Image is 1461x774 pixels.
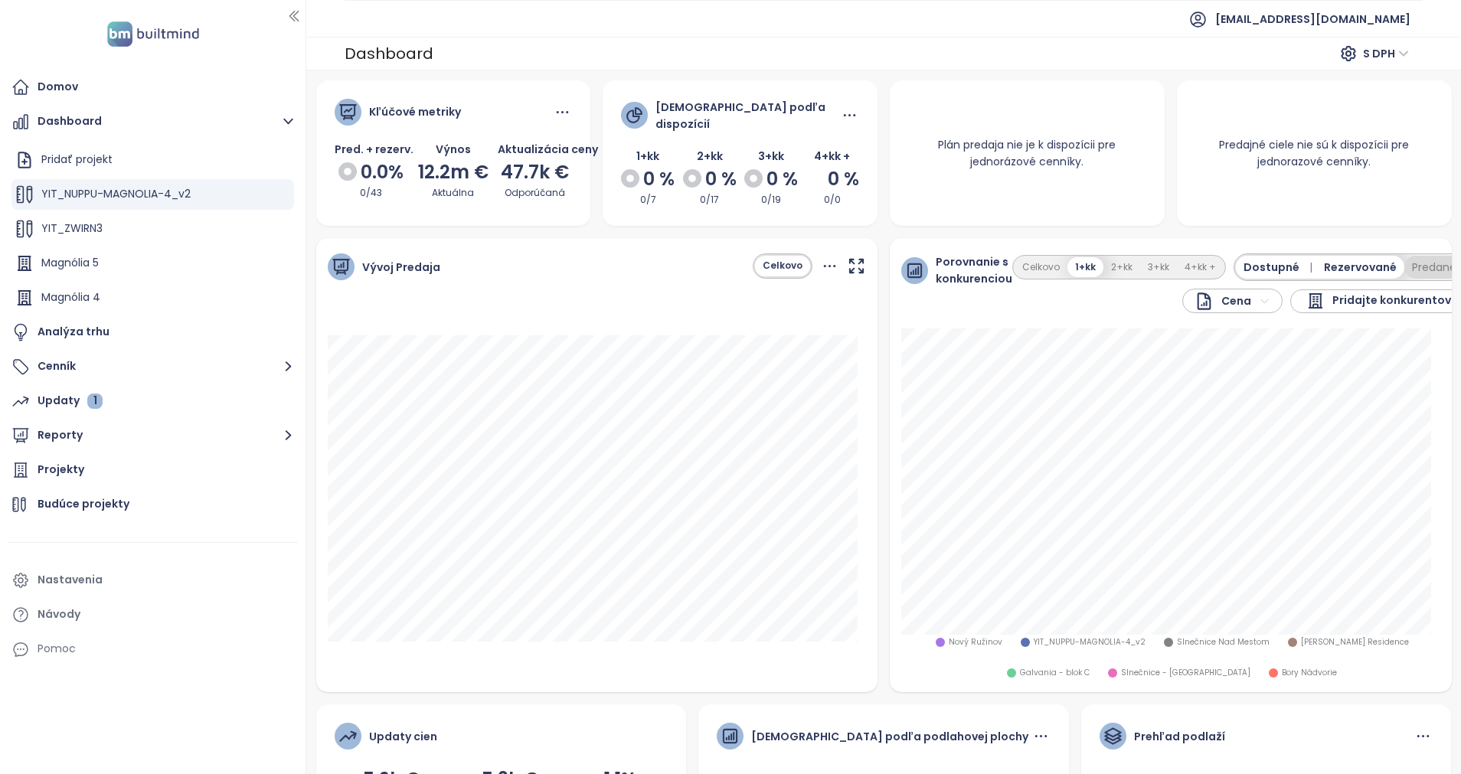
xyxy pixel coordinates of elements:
[8,72,298,103] a: Domov
[751,728,1028,745] div: [DEMOGRAPHIC_DATA] podľa podlahovej plochy
[38,570,103,589] div: Nastavenia
[1067,257,1103,278] button: 1+kk
[11,248,294,279] div: Magnólia 5
[621,193,675,207] div: 0/7
[1324,259,1397,276] span: Rezervované
[8,420,298,451] button: Reporty
[8,565,298,596] a: Nastavenia
[936,253,1012,287] span: Porovnanie s konkurenciou
[806,193,859,207] div: 0/0
[758,149,784,164] span: 3+kk
[11,214,294,244] div: YIT_ZWIRN3
[8,317,298,348] a: Analýza trhu
[87,394,103,409] div: 1
[1015,257,1067,278] button: Celkovo
[345,40,433,67] div: Dashboard
[890,118,1165,188] div: Plán predaja nie je k dispozícii pre jednorázové cenníky.
[828,165,859,194] span: 0 %
[38,495,129,514] div: Budúce projekty
[501,159,569,185] span: 47.7k €
[41,186,191,201] span: YIT_NUPPU-MAGNOLIA-4_v2
[1244,259,1318,276] span: Dostupné
[498,141,572,158] div: Aktualizácia ceny
[1177,636,1270,648] span: Slnečnice Nad Mestom
[1282,667,1337,679] span: Bory Nádvorie
[682,193,736,207] div: 0/17
[1309,260,1312,275] span: |
[38,391,103,410] div: Updaty
[41,150,113,169] div: Pridať projekt
[1140,257,1177,278] button: 3+kk
[755,256,810,276] button: Celkovo
[11,179,294,210] div: YIT_NUPPU-MAGNOLIA-4_v2
[38,460,84,479] div: Projekty
[1363,42,1409,65] span: S DPH
[418,159,489,185] span: 12.2m €
[41,255,99,270] span: Magnólia 5
[335,186,409,201] div: 0/43
[38,639,76,658] div: Pomoc
[636,149,659,164] span: 1+kk
[11,282,294,313] div: Magnólia 4
[362,259,440,276] span: Vývoj Predaja
[498,186,572,201] div: Odporúčaná
[1301,636,1409,648] span: [PERSON_NAME] Residence
[643,165,675,194] span: 0 %
[1103,257,1140,278] button: 2+kk
[8,455,298,485] a: Projekty
[8,489,298,520] a: Budúce projekty
[8,634,298,665] div: Pomoc
[1134,728,1225,745] div: Prehľad podlaží
[41,220,103,236] span: YIT_ZWIRN3
[1332,292,1451,310] span: Pridajte konkurentov
[1215,1,1410,38] span: [EMAIL_ADDRESS][DOMAIN_NAME]
[744,193,798,207] div: 0/19
[697,149,723,164] span: 2+kk
[705,165,737,194] span: 0 %
[38,322,109,341] div: Analýza trhu
[38,77,78,96] div: Domov
[814,149,850,164] span: 4+kk +
[41,289,100,305] span: Magnólia 4
[103,18,204,50] img: logo
[369,103,461,120] div: Kľúčové metriky
[655,99,840,132] div: [DEMOGRAPHIC_DATA] podľa dispozícií
[766,165,798,194] span: 0 %
[1121,667,1250,679] span: Slnečnice - [GEOGRAPHIC_DATA]
[38,605,80,624] div: Návody
[1177,118,1452,188] div: Predajné ciele nie sú k dispozícii pre jednorazové cenníky.
[949,636,1002,648] span: Nový Ružinov
[8,351,298,382] button: Cenník
[416,186,490,201] div: Aktuálna
[11,145,294,175] div: Pridať projekt
[8,386,298,416] a: Updaty 1
[8,599,298,630] a: Návody
[1020,667,1090,679] span: Galvania - blok C
[8,106,298,137] button: Dashboard
[1034,636,1146,648] span: YIT_NUPPU-MAGNOLIA-4_v2
[1195,292,1251,311] div: Cena
[1177,257,1224,278] button: 4+kk +
[416,141,490,158] div: Výnos
[361,158,404,187] span: 0.0%
[335,142,413,157] span: Pred. + rezerv.
[369,728,437,745] div: Updaty cien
